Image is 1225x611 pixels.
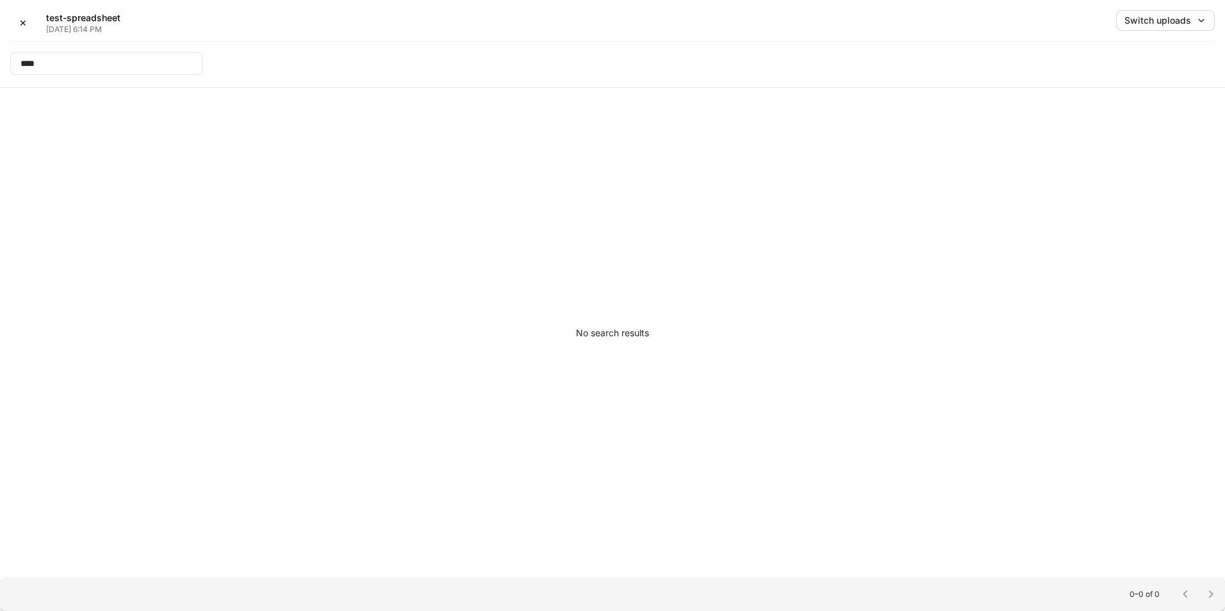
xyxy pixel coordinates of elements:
[576,327,649,339] div: No search results
[1130,589,1160,599] p: 0–0 of 0
[46,12,120,24] h5: test-spreadsheet
[10,10,36,36] button: ✕
[1116,10,1215,31] button: Switch uploads
[1124,14,1191,27] div: Switch uploads
[46,24,120,35] p: [DATE] 6:14 PM
[19,17,27,29] div: ✕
